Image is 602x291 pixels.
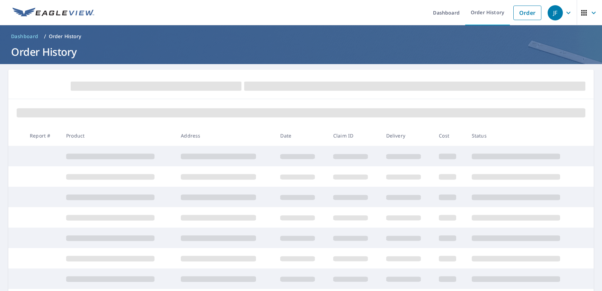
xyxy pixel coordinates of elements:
[513,6,541,20] a: Order
[8,31,41,42] a: Dashboard
[381,125,434,146] th: Delivery
[548,5,563,20] div: JF
[49,33,81,40] p: Order History
[11,33,38,40] span: Dashboard
[24,125,61,146] th: Report #
[44,32,46,41] li: /
[12,8,94,18] img: EV Logo
[466,125,581,146] th: Status
[433,125,466,146] th: Cost
[61,125,175,146] th: Product
[275,125,328,146] th: Date
[175,125,275,146] th: Address
[8,31,594,42] nav: breadcrumb
[328,125,381,146] th: Claim ID
[8,45,594,59] h1: Order History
